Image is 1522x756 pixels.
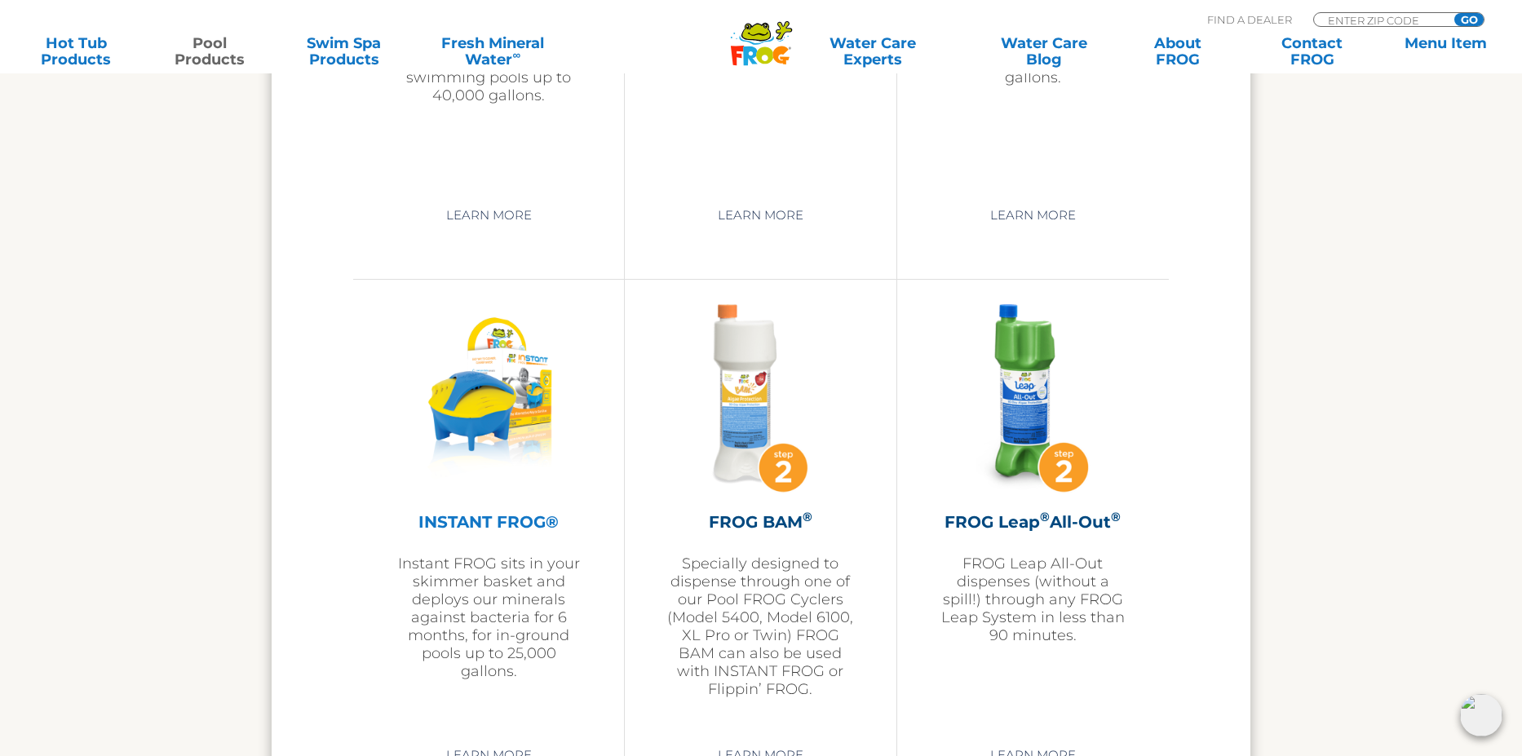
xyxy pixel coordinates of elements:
a: Swim SpaProducts [285,35,404,68]
p: FROG Leap All-Out dispenses (without a spill!) through any FROG Leap System in less than 90 minutes. [938,555,1128,644]
a: Learn More [699,201,822,230]
h2: INSTANT FROG® [394,510,583,534]
img: openIcon [1460,694,1502,736]
a: Water CareBlog [984,35,1104,68]
input: GO [1454,13,1484,26]
a: Learn More [427,201,551,230]
a: Fresh MineralWater∞ [418,35,568,68]
sup: ∞ [512,48,520,61]
sup: ® [1040,509,1050,524]
input: Zip Code Form [1326,13,1436,27]
a: INSTANT FROG®Instant FROG sits in your skimmer basket and deploys our minerals against bacteria f... [394,304,583,728]
img: frog-leap-all-out-featured-img-v2-300x300.png [938,304,1127,493]
img: frog-bam-featured-img-v2-300x300.png [666,304,855,493]
h2: FROG BAM [666,510,855,534]
a: ContactFROG [1252,35,1371,68]
p: Instant FROG sits in your skimmer basket and deploys our minerals against bacteria for 6 months, ... [394,555,583,680]
a: Menu Item [1387,35,1506,68]
a: Learn More [971,201,1095,230]
a: PoolProducts [150,35,269,68]
p: Specially designed to dispense through one of our Pool FROG Cyclers (Model 5400, Model 6100, XL P... [666,555,855,698]
h2: FROG Leap All-Out [938,510,1128,534]
img: InstantFROG_wBox_reflcetion_Holes-Closed-281x300.png [400,304,577,493]
a: Hot TubProducts [16,35,135,68]
sup: ® [803,509,812,524]
p: Find A Dealer [1207,12,1292,27]
a: FROG Leap®All-Out®FROG Leap All-Out dispenses (without a spill!) through any FROG Leap System in ... [938,304,1128,728]
a: Water CareExperts [776,35,969,68]
a: AboutFROG [1118,35,1237,68]
a: FROG BAM®Specially designed to dispense through one of our Pool FROG Cyclers (Model 5400, Model 6... [666,304,855,728]
sup: ® [1111,509,1121,524]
